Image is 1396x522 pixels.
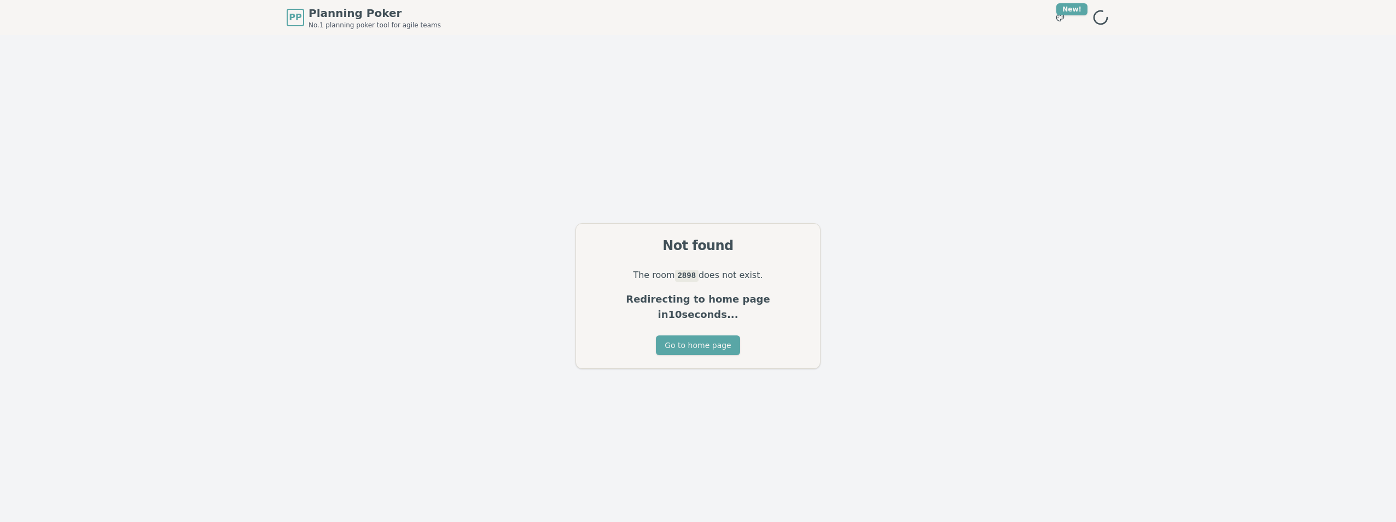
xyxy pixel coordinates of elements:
div: Not found [589,237,807,254]
div: New! [1056,3,1087,15]
span: PP [289,11,301,24]
a: PPPlanning PokerNo.1 planning poker tool for agile teams [287,5,441,30]
code: 2898 [675,270,699,282]
button: Go to home page [656,335,740,355]
span: No.1 planning poker tool for agile teams [309,21,441,30]
p: Redirecting to home page in 10 seconds... [589,292,807,322]
button: New! [1050,8,1070,27]
span: Planning Poker [309,5,441,21]
p: The room does not exist. [589,268,807,283]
